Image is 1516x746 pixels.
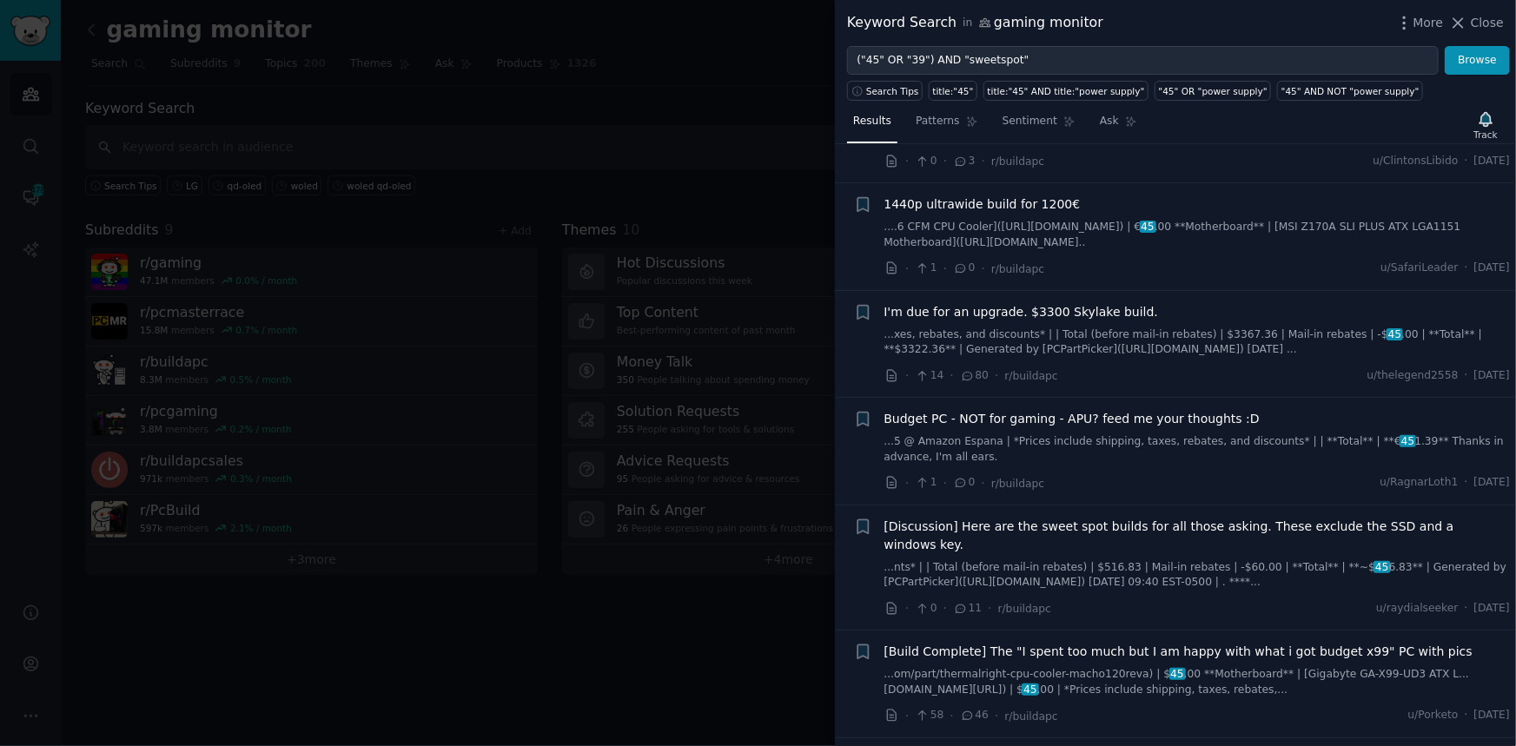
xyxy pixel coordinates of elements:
[943,474,947,492] span: ·
[1465,154,1468,169] span: ·
[915,154,937,169] span: 0
[933,85,974,97] div: title:"45"
[866,85,919,97] span: Search Tips
[988,599,991,617] span: ·
[1474,154,1510,169] span: [DATE]
[943,260,947,278] span: ·
[1159,85,1268,97] div: "45" OR "power supply"
[905,599,909,617] span: ·
[1395,14,1444,32] button: More
[982,474,985,492] span: ·
[847,108,897,143] a: Results
[884,560,1511,591] a: ...nts* | | Total (before mail-in rebates) | $516.83 | Mail-in rebates | -$60.00 | **Total** | **...
[915,475,937,491] span: 1
[1465,601,1468,617] span: ·
[1468,107,1504,143] button: Track
[1465,368,1468,384] span: ·
[1474,129,1498,141] div: Track
[910,108,983,143] a: Patterns
[963,16,972,31] span: in
[915,261,937,276] span: 1
[995,366,998,385] span: ·
[853,114,891,129] span: Results
[915,368,943,384] span: 14
[1449,14,1504,32] button: Close
[1005,710,1058,723] span: r/buildapc
[960,368,989,384] span: 80
[1277,81,1423,101] a: "45" AND NOT "power supply"
[884,518,1511,554] a: [Discussion] Here are the sweet spot builds for all those asking. These exclude the SSD and a win...
[1474,601,1510,617] span: [DATE]
[953,261,975,276] span: 0
[991,263,1044,275] span: r/buildapc
[991,478,1044,490] span: r/buildapc
[905,366,909,385] span: ·
[988,85,1145,97] div: title:"45" AND title:"power supply"
[1100,114,1119,129] span: Ask
[1022,683,1038,696] span: 45
[1140,221,1156,233] span: 45
[884,303,1159,321] a: I'm due for an upgrade. $3300 Skylake build.
[1169,668,1186,680] span: 45
[998,603,1051,615] span: r/buildapc
[991,155,1044,168] span: r/buildapc
[884,220,1511,250] a: ....6 CFM CPU Cooler]([URL][DOMAIN_NAME]) | €45.00 **Motherboard** | [MSI Z170A SLI PLUS ATX LGA1...
[1471,14,1504,32] span: Close
[905,474,909,492] span: ·
[884,410,1260,428] a: Budget PC - NOT for gaming - APU? feed me your thoughts :D
[953,601,982,617] span: 11
[916,114,959,129] span: Patterns
[1005,370,1058,382] span: r/buildapc
[1474,261,1510,276] span: [DATE]
[1400,435,1416,447] span: 45
[884,434,1511,465] a: ...5 @ Amazon Espana | *Prices include shipping, taxes, rebates, and discounts* | | **Total** | *...
[884,643,1473,661] a: [Build Complete] The "I spent too much but I am happy with what i got budget x99" PC with pics
[995,707,998,725] span: ·
[953,154,975,169] span: 3
[983,81,1149,101] a: title:"45" AND title:"power supply"
[943,599,947,617] span: ·
[915,708,943,723] span: 58
[1367,368,1459,384] span: u/thelegend2558
[1155,81,1271,101] a: "45" OR "power supply"
[1380,475,1458,491] span: u/RagnarLoth1
[1374,154,1459,169] span: u/ClintonsLibido
[982,152,985,170] span: ·
[982,260,985,278] span: ·
[929,81,977,101] a: title:"45"
[905,260,909,278] span: ·
[905,152,909,170] span: ·
[950,707,954,725] span: ·
[953,475,975,491] span: 0
[1281,85,1420,97] div: "45" AND NOT "power supply"
[1374,561,1390,573] span: 45
[960,708,989,723] span: 46
[1474,708,1510,723] span: [DATE]
[1094,108,1143,143] a: Ask
[996,108,1082,143] a: Sentiment
[884,667,1511,697] a: ...om/part/thermalright-cpu-cooler-macho120reva) | $45.00 **Motherboard** | [Gigabyte GA-X99-UD3 ...
[847,12,1103,34] div: Keyword Search gaming monitor
[1376,601,1458,617] span: u/raydialseeker
[950,366,954,385] span: ·
[1445,46,1510,76] button: Browse
[915,601,937,617] span: 0
[884,195,1081,214] a: 1440p ultrawide build for 1200€
[1380,261,1458,276] span: u/SafariLeader
[1408,708,1459,723] span: u/Porketo
[1474,475,1510,491] span: [DATE]
[1465,708,1468,723] span: ·
[847,46,1439,76] input: Try a keyword related to your business
[1003,114,1057,129] span: Sentiment
[905,707,909,725] span: ·
[1387,328,1403,340] span: 45
[847,81,923,101] button: Search Tips
[943,152,947,170] span: ·
[1474,368,1510,384] span: [DATE]
[1465,475,1468,491] span: ·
